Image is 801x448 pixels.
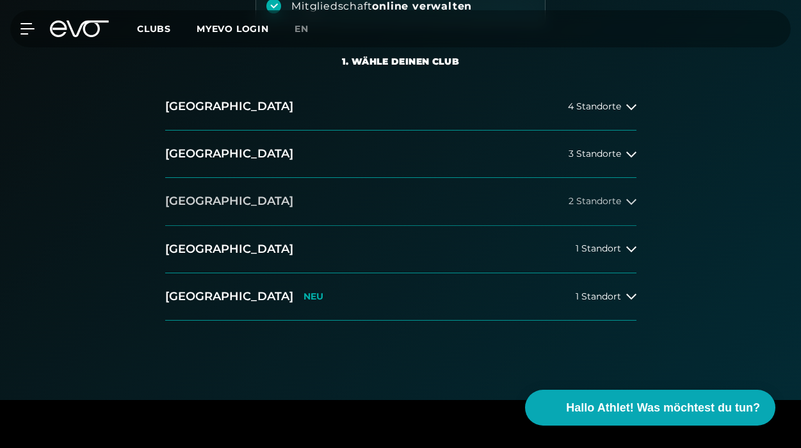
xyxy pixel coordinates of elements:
[525,390,775,426] button: Hallo Athlet! Was möchtest du tun?
[165,83,636,131] button: [GEOGRAPHIC_DATA]4 Standorte
[137,23,171,35] span: Clubs
[569,196,621,206] span: 2 Standorte
[165,226,636,273] button: [GEOGRAPHIC_DATA]1 Standort
[342,55,459,68] div: 1. Wähle deinen Club
[303,291,323,302] p: NEU
[137,22,197,35] a: Clubs
[197,23,269,35] a: MYEVO LOGIN
[165,241,293,257] h2: [GEOGRAPHIC_DATA]
[569,149,621,159] span: 3 Standorte
[576,244,621,253] span: 1 Standort
[295,22,324,36] a: en
[165,178,636,225] button: [GEOGRAPHIC_DATA]2 Standorte
[568,102,621,111] span: 4 Standorte
[566,399,760,417] span: Hallo Athlet! Was möchtest du tun?
[165,273,636,321] button: [GEOGRAPHIC_DATA]NEU1 Standort
[165,289,293,305] h2: [GEOGRAPHIC_DATA]
[576,292,621,301] span: 1 Standort
[165,99,293,115] h2: [GEOGRAPHIC_DATA]
[165,131,636,178] button: [GEOGRAPHIC_DATA]3 Standorte
[165,193,293,209] h2: [GEOGRAPHIC_DATA]
[295,23,309,35] span: en
[165,146,293,162] h2: [GEOGRAPHIC_DATA]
